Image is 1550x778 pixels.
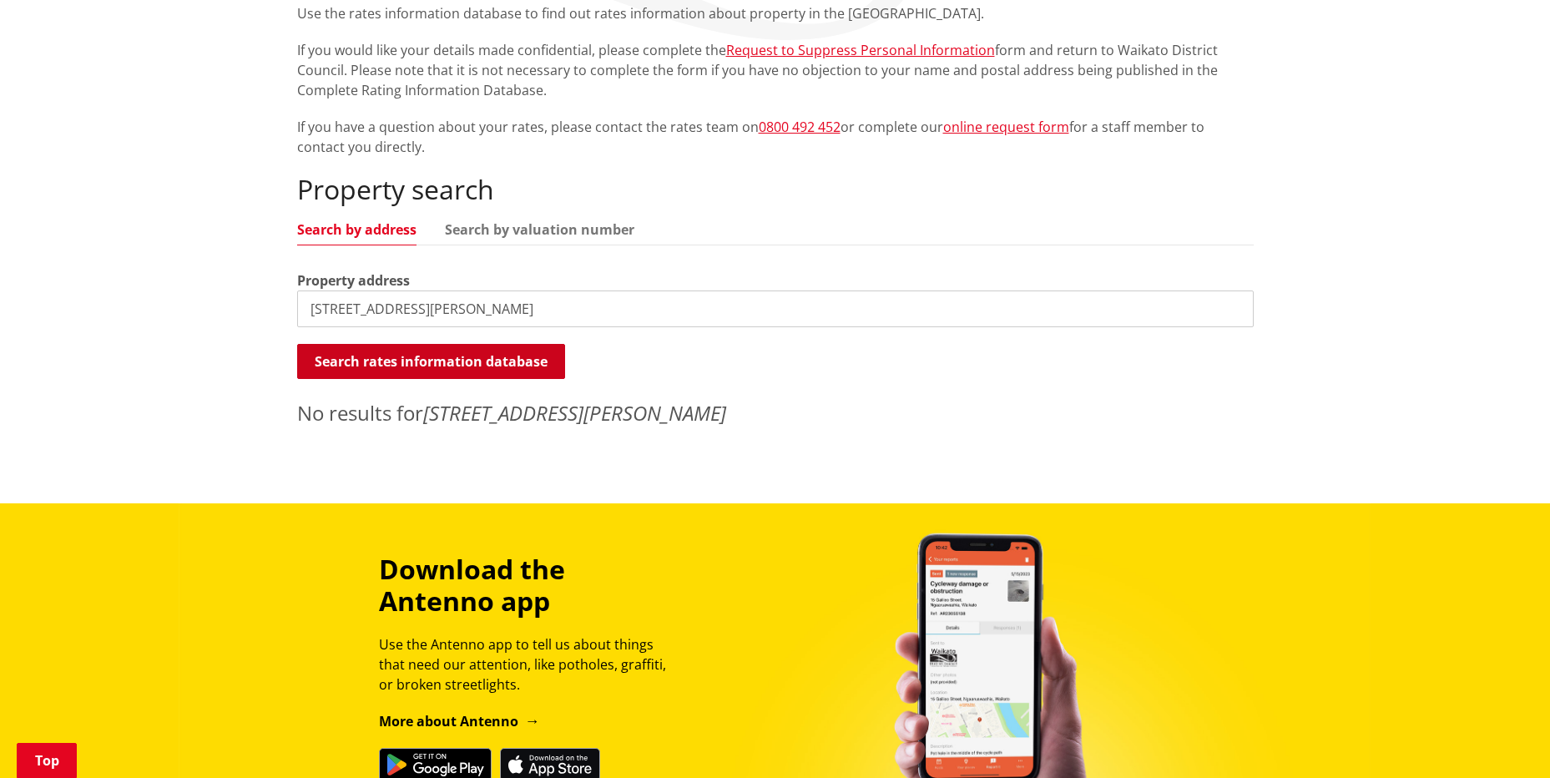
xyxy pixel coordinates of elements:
a: 0800 492 452 [759,118,841,136]
a: More about Antenno [379,712,540,730]
input: e.g. Duke Street NGARUAWAHIA [297,290,1254,327]
p: No results for [297,398,1254,428]
label: Property address [297,270,410,290]
a: Request to Suppress Personal Information [726,41,995,59]
iframe: Messenger Launcher [1473,708,1533,768]
h2: Property search [297,174,1254,205]
a: Search by address [297,223,417,236]
h3: Download the Antenno app [379,553,681,618]
em: [STREET_ADDRESS][PERSON_NAME] [423,399,726,427]
a: Top [17,743,77,778]
p: Use the rates information database to find out rates information about property in the [GEOGRAPHI... [297,3,1254,23]
p: If you would like your details made confidential, please complete the form and return to Waikato ... [297,40,1254,100]
button: Search rates information database [297,344,565,379]
a: online request form [943,118,1069,136]
a: Search by valuation number [445,223,634,236]
p: Use the Antenno app to tell us about things that need our attention, like potholes, graffiti, or ... [379,634,681,695]
p: If you have a question about your rates, please contact the rates team on or complete our for a s... [297,117,1254,157]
